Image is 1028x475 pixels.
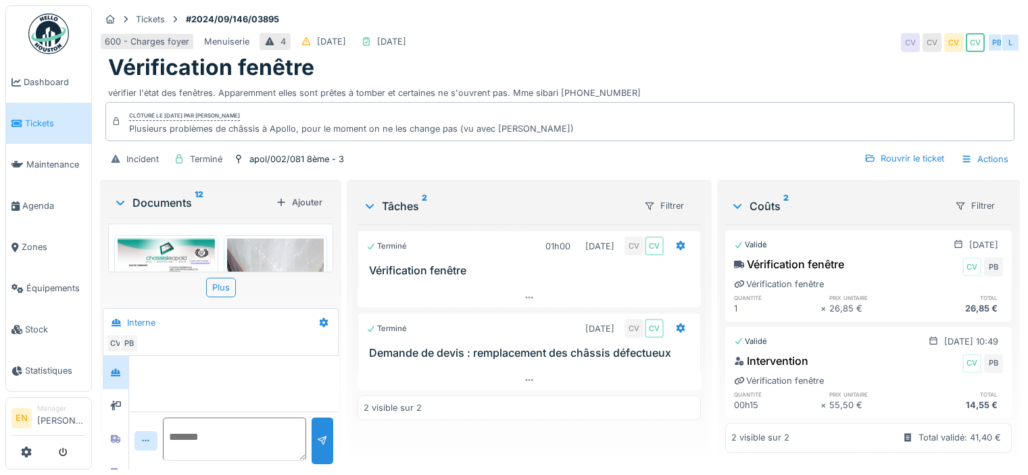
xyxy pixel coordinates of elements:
a: EN Manager[PERSON_NAME] [11,403,86,436]
sup: 2 [422,198,427,214]
div: Actions [955,149,1014,169]
img: 18elj66cjptxdkgablut8wuu2rqm [118,239,215,376]
div: apol/002/081 8ème - 3 [249,153,344,166]
a: Dashboard [6,61,91,103]
div: [PERSON_NAME] [159,409,217,420]
strong: #2024/09/146/03895 [180,13,285,26]
div: Terminé [366,323,407,334]
h1: Vérification fenêtre [108,55,314,80]
div: CV [625,236,643,255]
a: Équipements [6,268,91,309]
div: Plusieurs problèmes de châssis à Apollo, pour le moment on ne les change pas (vu avec [PERSON_NAME]) [129,122,574,135]
div: Filtrer [949,196,1001,216]
div: Filtrer [638,196,690,216]
h6: quantité [734,390,821,399]
span: Équipements [26,282,86,295]
div: Interne [127,316,155,329]
div: CV [923,33,941,52]
div: Ajouter [270,193,328,211]
li: EN [11,408,32,428]
div: 2 visible sur 2 [364,401,422,414]
div: 01h00 [545,240,570,253]
a: Stock [6,309,91,350]
a: Zones [6,226,91,268]
span: Zones [22,241,86,253]
h3: Vérification fenêtre [369,264,695,277]
div: PB [987,33,1006,52]
div: CV [625,319,643,338]
div: [DATE] [585,322,614,335]
span: Maintenance [26,158,86,171]
span: Tickets [25,117,86,130]
li: [PERSON_NAME] [37,403,86,432]
div: 2 visible sur 2 [731,431,789,444]
span: Dashboard [24,76,86,89]
div: Terminé [190,153,222,166]
sup: 2 [783,198,789,214]
div: Validé [734,239,767,251]
img: Badge_color-CXgf-gQk.svg [28,14,69,54]
div: Documents [114,195,270,211]
a: Agenda [6,185,91,226]
div: 4 [280,35,286,48]
div: PB [984,354,1003,373]
div: CV [901,33,920,52]
a: Maintenance [6,144,91,185]
div: Tâches [363,198,633,214]
div: Coûts [731,198,944,214]
div: Rouvrir le ticket [859,149,950,168]
div: Vérification fenêtre [734,256,844,272]
div: × [821,399,829,411]
div: Terminé [366,241,407,252]
div: Manager [37,403,86,414]
div: CV [966,33,985,52]
div: Validé [734,336,767,347]
div: PB [984,257,1003,276]
div: CV [962,257,981,276]
h3: Demande de devis : remplacement des châssis défectueux [369,347,695,359]
div: PB [120,334,139,353]
div: Clôturé le [DATE] par [PERSON_NAME] [129,111,240,121]
a: Tickets [6,103,91,144]
h6: total [916,390,1003,399]
div: [DATE] [377,35,406,48]
div: vérifier l'état des fenêtres. Apparemment elles sont prêtes à tomber et certaines ne s'ouvrent pa... [108,81,1012,99]
span: Statistiques [25,364,86,377]
div: × [821,302,829,315]
div: [DATE] 10:49 [944,335,998,348]
a: Statistiques [6,350,91,391]
div: CV [106,334,125,353]
div: 600 - Charges foyer [105,35,189,48]
h6: prix unitaire [829,390,916,399]
div: 00h15 [734,399,821,411]
span: Stock [25,323,86,336]
div: L [1001,33,1020,52]
h6: prix unitaire [829,293,916,302]
div: Total validé: 41,40 € [919,431,1001,444]
sup: 12 [195,195,203,211]
div: Menuiserie [204,35,249,48]
div: Incident [126,153,159,166]
div: Intervention [734,353,808,369]
div: 14,55 € [916,399,1003,411]
div: 1 [734,302,821,315]
h6: total [916,293,1003,302]
span: Agenda [22,199,86,212]
img: bpejyixbhl5bbd4gfzjqwdtva7yn [227,239,324,368]
div: CV [944,33,963,52]
div: [DATE] [969,239,998,251]
h6: quantité [734,293,821,302]
div: [DATE] 11:12 [220,409,259,420]
div: 26,85 € [916,302,1003,315]
div: 55,50 € [829,399,916,411]
div: Tickets [136,13,165,26]
div: CV [645,319,664,338]
div: [DATE] [317,35,346,48]
div: Vérification fenêtre [734,278,824,291]
div: Plus [206,278,236,297]
div: 26,85 € [829,302,916,315]
div: CV [645,236,664,255]
div: Vérification fenêtre [734,374,824,387]
div: CV [962,354,981,373]
div: [DATE] [585,240,614,253]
